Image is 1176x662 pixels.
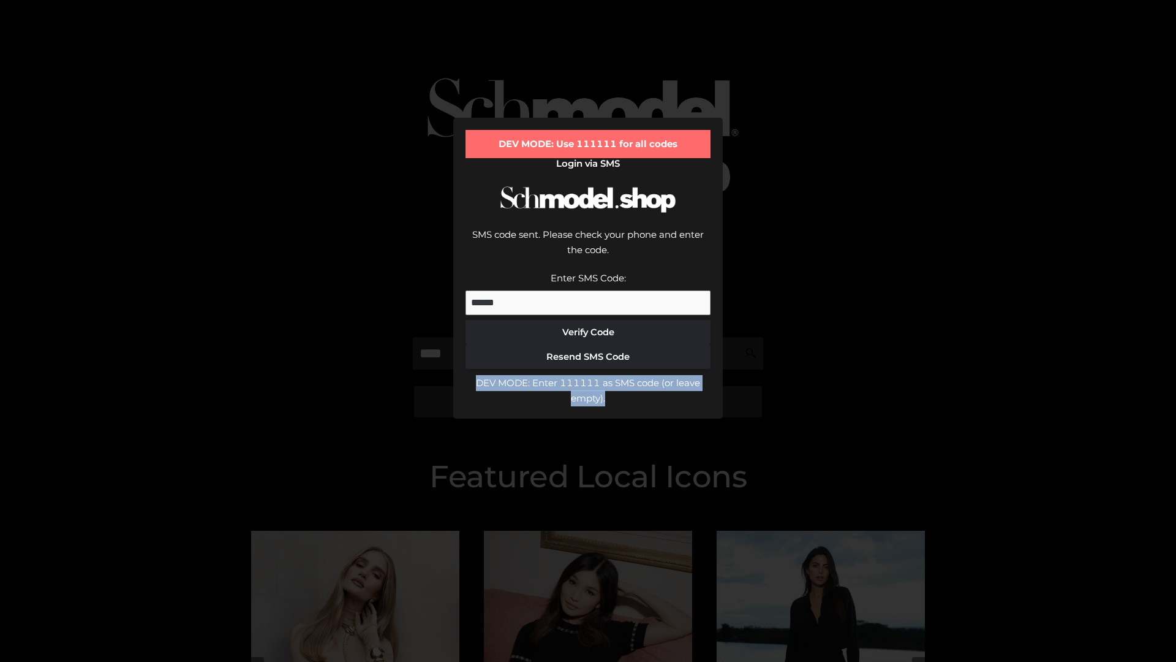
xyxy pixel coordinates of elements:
img: Schmodel Logo [496,175,680,224]
button: Verify Code [466,320,710,344]
h2: Login via SMS [466,158,710,169]
div: DEV MODE: Enter 111111 as SMS code (or leave empty). [466,375,710,406]
label: Enter SMS Code: [551,272,626,284]
button: Resend SMS Code [466,344,710,369]
div: SMS code sent. Please check your phone and enter the code. [466,227,710,270]
div: DEV MODE: Use 111111 for all codes [466,130,710,158]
